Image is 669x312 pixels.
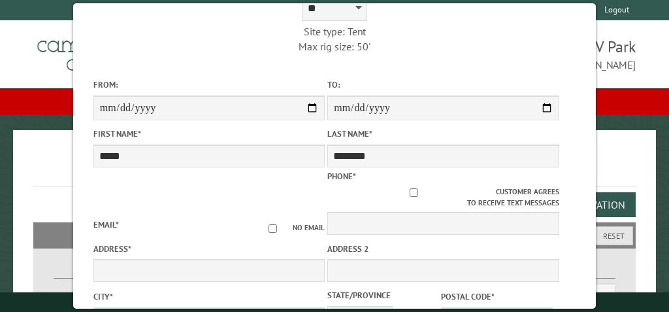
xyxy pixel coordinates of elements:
[219,39,451,54] div: Max rig size: 50'
[334,36,636,73] span: [PERSON_NAME]'s Big Bear RV Park [EMAIL_ADDRESS][DOMAIN_NAME]
[93,290,325,303] label: City
[253,222,325,234] label: No email
[93,128,325,140] label: First Name
[33,151,636,187] h1: Reservations
[327,186,559,209] label: Customer agrees to receive text messages
[33,222,636,247] h2: Filters
[327,78,559,91] label: To:
[441,290,552,303] label: Postal Code
[93,78,325,91] label: From:
[327,128,559,140] label: Last Name
[54,292,88,304] label: From:
[219,24,451,39] div: Site type: Tent
[33,26,197,77] img: Campground Commander
[93,243,325,255] label: Address
[332,188,496,197] input: Customer agrees to receive text messages
[93,219,119,230] label: Email
[327,243,559,255] label: Address 2
[327,171,356,182] label: Phone
[595,226,633,245] button: Reset
[253,224,293,233] input: No email
[54,264,191,279] label: Dates
[327,289,438,302] label: State/Province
